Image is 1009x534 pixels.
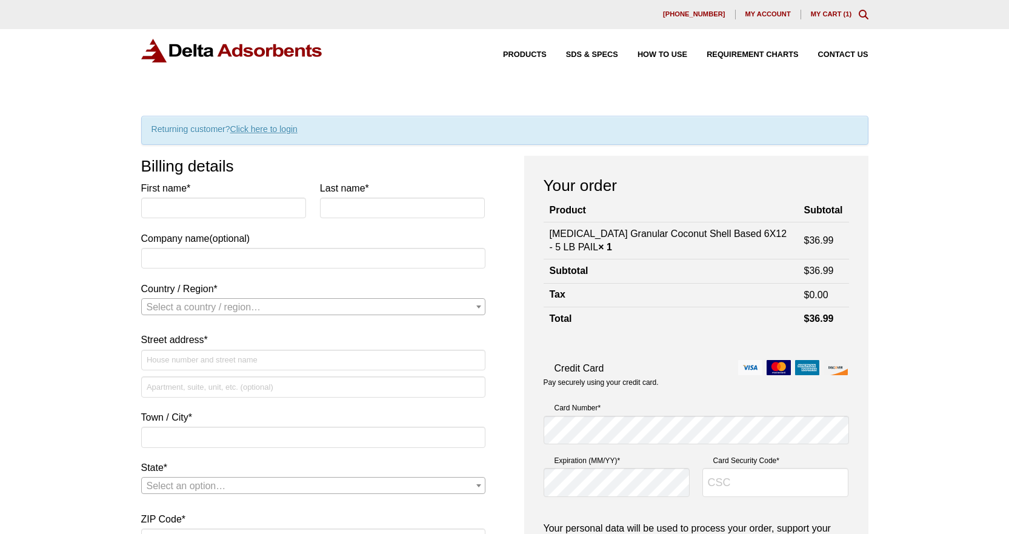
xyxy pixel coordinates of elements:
a: Products [484,51,547,59]
th: Subtotal [544,259,798,283]
a: Requirement Charts [687,51,798,59]
label: Card Security Code [702,455,849,467]
strong: × 1 [598,242,612,252]
label: ZIP Code [141,511,485,527]
img: Delta Adsorbents [141,39,323,62]
a: Contact Us [799,51,868,59]
label: Credit Card [544,360,849,376]
fieldset: Payment Info [544,397,849,507]
span: Contact Us [818,51,868,59]
th: Total [544,307,798,331]
label: First name [141,180,307,196]
span: State [141,477,485,494]
img: discover [824,360,848,375]
span: Products [503,51,547,59]
span: Requirement Charts [707,51,798,59]
h3: Billing details [141,156,485,176]
a: My account [736,10,801,19]
bdi: 36.99 [804,265,834,276]
th: Subtotal [798,199,849,222]
a: [PHONE_NUMBER] [653,10,736,19]
span: Select an option… [147,481,226,491]
bdi: 36.99 [804,313,834,324]
span: How to Use [638,51,687,59]
span: Select a country / region… [147,302,261,312]
span: 1 [845,10,849,18]
span: $ [804,265,810,276]
label: State [141,459,485,476]
a: My Cart (1) [811,10,852,18]
span: $ [804,290,810,300]
span: Country / Region [141,298,485,315]
span: [PHONE_NUMBER] [663,11,725,18]
label: Town / City [141,409,485,426]
label: Expiration (MM/YY) [544,455,690,467]
label: Street address [141,332,485,348]
label: Country / Region [141,281,485,297]
input: House number and street name [141,350,485,370]
img: amex [795,360,819,375]
span: $ [804,235,810,245]
p: Pay securely using your credit card. [544,378,849,388]
a: How to Use [618,51,687,59]
bdi: 0.00 [804,290,828,300]
input: Apartment, suite, unit, etc. (optional) [141,376,485,397]
h3: Your order [544,175,849,196]
th: Tax [544,283,798,307]
img: mastercard [767,360,791,375]
label: Card Number [544,402,849,414]
div: Returning customer? [141,116,868,145]
input: CSC [702,468,849,497]
label: Last name [320,180,485,196]
label: Company name [141,180,485,247]
span: (optional) [209,233,250,244]
td: [MEDICAL_DATA] Granular Coconut Shell Based 6X12 - 5 LB PAIL [544,222,798,259]
bdi: 36.99 [804,235,834,245]
span: My account [745,11,791,18]
th: Product [544,199,798,222]
div: Toggle Modal Content [859,10,868,19]
span: SDS & SPECS [566,51,618,59]
a: Click here to login [230,124,298,134]
a: SDS & SPECS [547,51,618,59]
span: $ [804,313,810,324]
img: visa [738,360,762,375]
